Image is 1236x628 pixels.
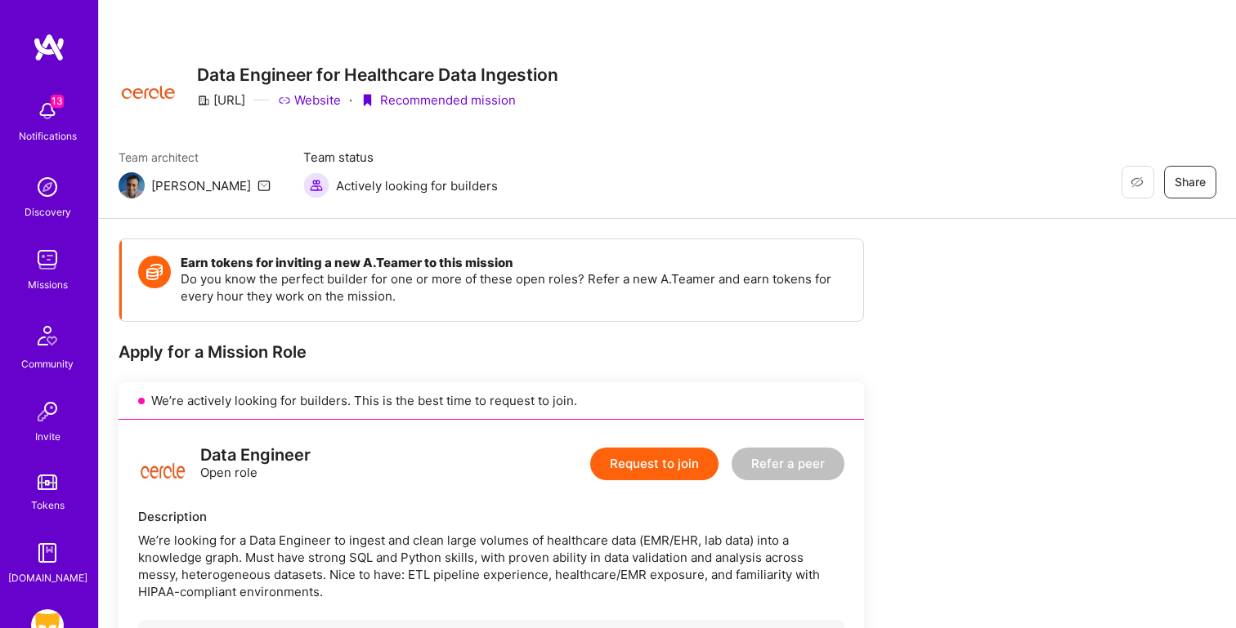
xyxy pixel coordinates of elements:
img: bell [31,95,64,127]
span: Share [1175,174,1206,190]
div: · [349,91,352,109]
div: Open role [200,447,311,481]
div: [DOMAIN_NAME] [8,569,87,586]
img: logo [33,33,65,62]
img: Token icon [138,256,171,288]
div: We’re actively looking for builders. This is the best time to request to join. [119,382,864,420]
div: Tokens [31,497,65,514]
div: Data Engineer [200,447,311,464]
span: Actively looking for builders [336,177,498,194]
img: discovery [31,171,64,203]
button: Refer a peer [732,448,844,480]
img: Invite [31,395,64,428]
div: [PERSON_NAME] [151,177,251,194]
h3: Data Engineer for Healthcare Data Ingestion [197,65,558,85]
div: Description [138,508,844,525]
h4: Earn tokens for inviting a new A.Teamer to this mission [181,256,847,270]
div: Invite [35,428,60,445]
a: Website [278,91,341,109]
img: tokens [38,474,57,490]
div: Apply for a Mission Role [119,341,864,363]
div: [URL] [197,91,245,109]
button: Request to join [590,448,719,480]
div: Notifications [19,127,77,145]
div: Community [21,355,74,372]
img: guide book [31,537,64,569]
span: Team status [303,149,498,166]
img: teamwork [31,243,64,276]
div: Missions [28,276,68,293]
span: 13 [51,95,64,108]
img: logo [138,439,187,488]
img: Company Logo [119,66,177,106]
img: Team Architect [119,172,145,198]
img: Community [28,316,67,355]
div: Recommended mission [360,91,516,109]
p: Do you know the perfect builder for one or more of these open roles? Refer a new A.Teamer and ear... [181,270,847,305]
div: We’re looking for a Data Engineer to ingest and clean large volumes of healthcare data (EMR/EHR, ... [138,532,844,600]
i: icon CompanyGray [197,94,210,107]
i: icon PurpleRibbon [360,94,374,107]
div: Discovery [25,203,71,220]
img: Actively looking for builders [303,172,329,198]
span: Team architect [119,149,271,166]
button: Share [1164,166,1216,198]
i: icon EyeClosed [1131,176,1144,189]
i: icon Mail [257,179,271,192]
